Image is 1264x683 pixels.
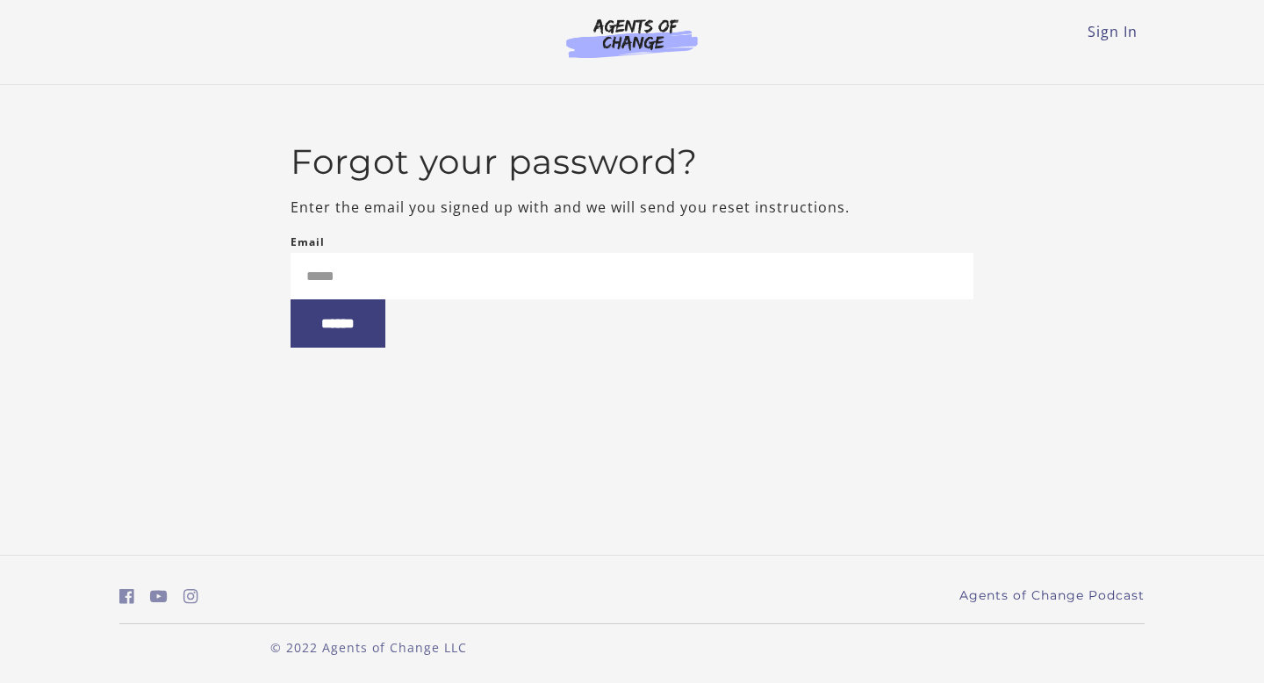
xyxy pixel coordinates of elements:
[548,18,716,58] img: Agents of Change Logo
[291,232,325,253] label: Email
[291,141,974,183] h2: Forgot your password?
[183,588,198,605] i: https://www.instagram.com/agentsofchangeprep/ (Open in a new window)
[150,588,168,605] i: https://www.youtube.com/c/AgentsofChangeTestPrepbyMeaganMitchell (Open in a new window)
[1088,22,1138,41] a: Sign In
[150,584,168,609] a: https://www.youtube.com/c/AgentsofChangeTestPrepbyMeaganMitchell (Open in a new window)
[119,638,618,657] p: © 2022 Agents of Change LLC
[183,584,198,609] a: https://www.instagram.com/agentsofchangeprep/ (Open in a new window)
[119,584,134,609] a: https://www.facebook.com/groups/aswbtestprep (Open in a new window)
[959,586,1145,605] a: Agents of Change Podcast
[119,588,134,605] i: https://www.facebook.com/groups/aswbtestprep (Open in a new window)
[291,197,974,218] p: Enter the email you signed up with and we will send you reset instructions.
